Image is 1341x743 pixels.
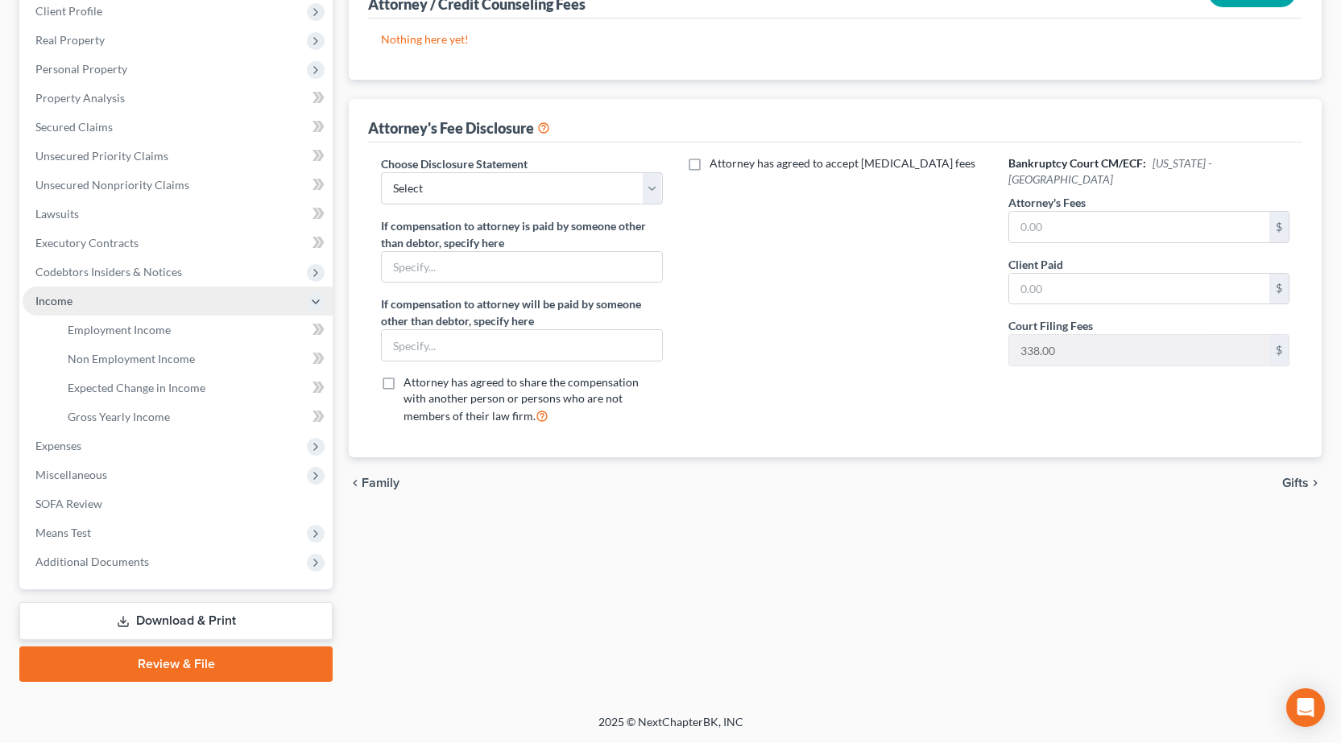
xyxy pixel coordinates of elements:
[35,91,125,105] span: Property Analysis
[35,149,168,163] span: Unsecured Priority Claims
[68,410,170,423] span: Gross Yearly Income
[23,200,333,229] a: Lawsuits
[1008,256,1063,273] label: Client Paid
[1269,274,1289,304] div: $
[19,602,333,640] a: Download & Print
[35,62,127,76] span: Personal Property
[35,4,102,18] span: Client Profile
[362,477,399,489] span: Family
[1309,477,1322,489] i: chevron_right
[349,477,399,489] button: chevron_left Family
[381,31,1289,47] p: Nothing here yet!
[1009,335,1269,365] input: 0.00
[23,113,333,142] a: Secured Claims
[710,156,975,170] span: Attorney has agreed to accept [MEDICAL_DATA] fees
[1286,688,1325,727] div: Open Intercom Messenger
[19,646,333,682] a: Review & File
[35,207,79,221] span: Lawsuits
[35,526,91,539] span: Means Test
[404,375,639,423] span: Attorney has agreed to share the compensation with another person or persons who are not members ...
[1009,274,1269,304] input: 0.00
[1269,212,1289,242] div: $
[35,294,72,308] span: Income
[55,316,333,345] a: Employment Income
[368,118,550,138] div: Attorney's Fee Disclosure
[349,477,362,489] i: chevron_left
[23,229,333,258] a: Executory Contracts
[23,84,333,113] a: Property Analysis
[23,142,333,171] a: Unsecured Priority Claims
[35,468,107,481] span: Miscellaneous
[68,352,195,365] span: Non Employment Income
[55,402,333,431] a: Gross Yearly Income
[1282,477,1322,489] button: Gifts chevron_right
[35,33,105,47] span: Real Property
[35,497,102,510] span: SOFA Review
[55,374,333,402] a: Expected Change in Income
[68,381,205,394] span: Expected Change in Income
[23,489,333,518] a: SOFA Review
[23,171,333,200] a: Unsecured Nonpriority Claims
[35,555,149,568] span: Additional Documents
[1008,194,1086,211] label: Attorney's Fees
[1008,155,1289,188] h6: Bankruptcy Court CM/ECF:
[1009,212,1269,242] input: 0.00
[382,252,661,283] input: Specify...
[382,330,661,361] input: Specify...
[55,345,333,374] a: Non Employment Income
[35,265,182,279] span: Codebtors Insiders & Notices
[1008,156,1211,186] span: [US_STATE] - [GEOGRAPHIC_DATA]
[35,120,113,134] span: Secured Claims
[35,178,189,192] span: Unsecured Nonpriority Claims
[1269,335,1289,365] div: $
[381,295,662,329] label: If compensation to attorney will be paid by someone other than debtor, specify here
[35,236,139,250] span: Executory Contracts
[212,714,1130,743] div: 2025 © NextChapterBK, INC
[381,155,528,172] label: Choose Disclosure Statement
[381,217,662,251] label: If compensation to attorney is paid by someone other than debtor, specify here
[1282,477,1309,489] span: Gifts
[68,323,171,336] span: Employment Income
[35,439,81,452] span: Expenses
[1008,317,1093,334] label: Court Filing Fees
